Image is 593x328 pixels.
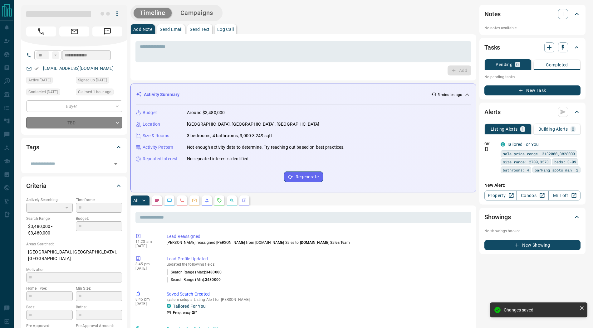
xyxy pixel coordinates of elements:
[538,127,568,131] p: Building Alerts
[26,27,56,36] span: Call
[522,127,524,131] p: 1
[484,228,581,234] p: No showings booked
[111,160,120,168] button: Open
[154,198,159,203] svg: Notes
[135,297,157,301] p: 8:45 pm
[135,262,157,266] p: 8:45 pm
[167,291,469,297] p: Saved Search Created
[26,178,122,193] div: Criteria
[187,121,319,128] p: [GEOGRAPHIC_DATA], [GEOGRAPHIC_DATA], [GEOGRAPHIC_DATA]
[76,286,122,291] p: Min Size:
[59,27,89,36] span: Email
[174,8,219,18] button: Campaigns
[284,171,323,182] button: Regenerate
[26,267,122,273] p: Motivation:
[503,159,549,165] span: size range: 2700,3573
[26,216,73,221] p: Search Range:
[516,62,519,67] p: 0
[229,198,234,203] svg: Opportunities
[546,63,568,67] p: Completed
[484,147,489,151] svg: Push Notification Only
[26,117,122,128] div: TBD
[26,197,73,203] p: Actively Searching:
[167,297,469,302] p: system setup a Listing Alert for [PERSON_NAME]
[554,159,576,165] span: beds: 3-99
[135,244,157,248] p: [DATE]
[484,104,581,119] div: Alerts
[26,221,73,238] p: $3,480,000 - $3,480,000
[135,266,157,271] p: [DATE]
[187,156,248,162] p: No repeated interests identified
[187,144,345,151] p: Not enough activity data to determine. Try reaching out based on best practices.
[28,77,51,83] span: Active [DATE]
[28,89,58,95] span: Contacted [DATE]
[187,109,225,116] p: Around $3,480,000
[76,77,122,85] div: Fri Jan 24 2020
[167,198,172,203] svg: Lead Browsing Activity
[167,262,469,267] p: updated the following fields:
[26,304,73,310] p: Beds:
[143,121,160,128] p: Location
[167,304,171,308] div: condos.ca
[160,27,182,31] p: Send Email
[167,269,222,275] p: Search Range (Max) :
[503,151,575,157] span: sale price range: 3132000,3828000
[484,191,517,200] a: Property
[484,141,497,147] p: Off
[26,181,47,191] h2: Criteria
[76,304,122,310] p: Baths:
[192,311,197,315] strong: Off
[167,233,469,240] p: Lead Reassigned
[136,89,471,100] div: Activity Summary5 minutes ago
[26,77,73,85] div: Sat Sep 13 2025
[217,198,222,203] svg: Requests
[143,109,157,116] p: Budget
[484,7,581,22] div: Notes
[438,92,462,98] p: 5 minutes ago
[548,191,581,200] a: Mr.Loft
[179,198,184,203] svg: Calls
[143,156,178,162] p: Repeated Interest
[167,240,469,245] p: [PERSON_NAME] reassigned [PERSON_NAME] from [DOMAIN_NAME] Sales to
[34,66,39,71] svg: Email Verified
[484,182,581,189] p: New Alert:
[143,133,169,139] p: Size & Rooms
[26,100,122,112] div: Buyer
[572,127,574,131] p: 0
[217,27,234,31] p: Log Call
[76,216,122,221] p: Budget:
[134,8,172,18] button: Timeline
[206,270,222,274] span: 3480000
[26,89,73,97] div: Sat Aug 08 2020
[26,142,39,152] h2: Tags
[484,212,511,222] h2: Showings
[43,66,114,71] a: [EMAIL_ADDRESS][DOMAIN_NAME]
[92,27,122,36] span: Message
[173,304,206,309] a: Tailored For You
[173,310,197,316] p: Frequency:
[192,198,197,203] svg: Emails
[204,198,209,203] svg: Listing Alerts
[144,91,179,98] p: Activity Summary
[484,25,581,31] p: No notes available
[504,307,577,312] div: Changes saved
[300,240,350,245] span: [DOMAIN_NAME] Sales Team
[205,277,221,282] span: 3480000
[26,247,122,264] p: [GEOGRAPHIC_DATA], [GEOGRAPHIC_DATA], [GEOGRAPHIC_DATA]
[484,85,581,95] button: New Task
[26,286,73,291] p: Home Type:
[190,27,210,31] p: Send Text
[167,256,469,262] p: Lead Profile Updated
[135,301,157,306] p: [DATE]
[484,72,581,82] p: No pending tasks
[501,142,505,147] div: condos.ca
[187,133,272,139] p: 3 bedrooms, 4 bathrooms, 3,000-3,249 sqft
[491,127,518,131] p: Listing Alerts
[167,277,221,282] p: Search Range (Min) :
[535,167,578,173] span: parking spots min: 2
[26,241,122,247] p: Areas Searched:
[484,210,581,224] div: Showings
[496,62,512,67] p: Pending
[484,107,501,117] h2: Alerts
[76,197,122,203] p: Timeframe:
